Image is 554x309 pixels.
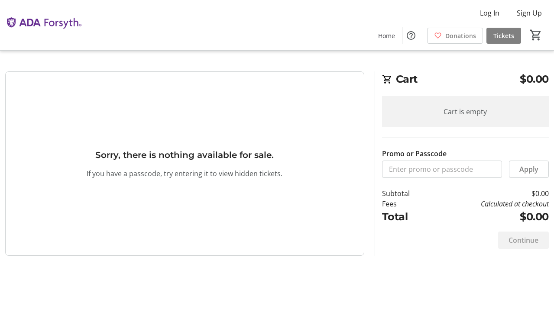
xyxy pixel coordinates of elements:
[402,27,420,44] button: Help
[480,8,499,18] span: Log In
[517,8,542,18] span: Sign Up
[493,31,514,40] span: Tickets
[5,3,82,47] img: The ADA Forsyth Institute's Logo
[520,71,549,87] span: $0.00
[473,6,506,20] button: Log In
[382,209,431,225] td: Total
[382,96,549,127] div: Cart is empty
[509,161,549,178] button: Apply
[486,28,521,44] a: Tickets
[382,148,447,159] label: Promo or Passcode
[382,71,549,89] h2: Cart
[95,148,274,161] h3: Sorry, there is nothing available for sale.
[510,6,549,20] button: Sign Up
[519,164,538,174] span: Apply
[378,31,395,40] span: Home
[528,27,544,43] button: Cart
[430,199,549,209] td: Calculated at checkout
[445,31,476,40] span: Donations
[87,168,282,179] p: If you have a passcode, try entering it to view hidden tickets.
[430,188,549,199] td: $0.00
[427,28,483,44] a: Donations
[382,188,431,199] td: Subtotal
[430,209,549,225] td: $0.00
[371,28,402,44] a: Home
[382,199,431,209] td: Fees
[382,161,502,178] input: Enter promo or passcode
